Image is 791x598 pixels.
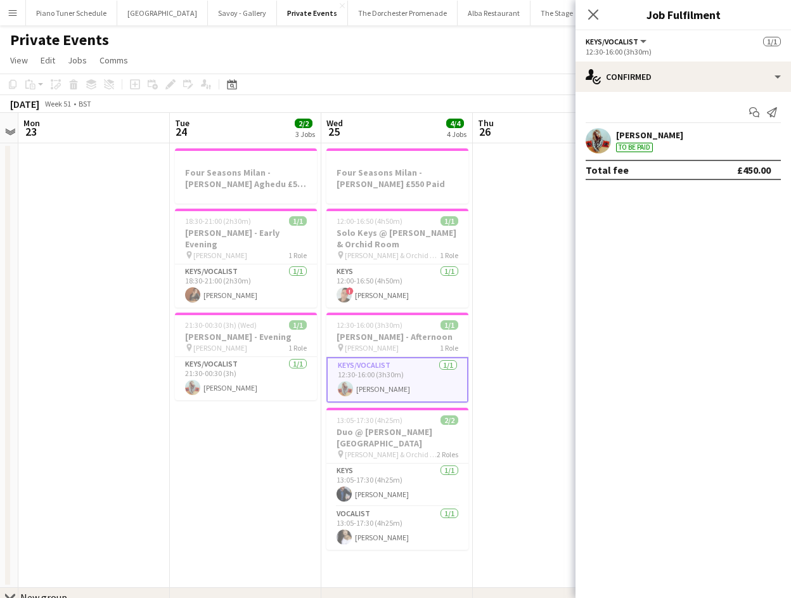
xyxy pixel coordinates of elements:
span: Keys/Vocalist [586,37,638,46]
app-card-role: Keys1/113:05-17:30 (4h25m)[PERSON_NAME] [326,464,468,507]
button: The Dorchester Promenade [348,1,458,25]
button: Savoy - Gallery [208,1,277,25]
div: Total fee [586,164,629,176]
span: 1 Role [288,250,307,260]
span: 2 Roles [437,450,458,459]
a: Comms [94,52,133,68]
div: 4 Jobs [447,129,466,139]
span: [PERSON_NAME] & Orchid Room [345,450,437,459]
button: The Stage [531,1,584,25]
span: Thu [478,117,494,129]
h3: [PERSON_NAME] - Early Evening [175,227,317,250]
app-job-card: 12:00-16:50 (4h50m)1/1Solo Keys @ [PERSON_NAME] & Orchid Room [PERSON_NAME] & Orchid Room1 RoleKe... [326,209,468,308]
button: Alba Restaurant [458,1,531,25]
div: 12:30-16:00 (3h30m) [586,47,781,56]
h3: Duo @ [PERSON_NAME][GEOGRAPHIC_DATA] [326,426,468,449]
h1: Private Events [10,30,109,49]
span: Week 51 [42,99,74,108]
span: [PERSON_NAME] & Orchid Room [345,250,440,260]
div: 3 Jobs [295,129,315,139]
span: 1/1 [763,37,781,46]
span: 12:00-16:50 (4h50m) [337,216,402,226]
span: [PERSON_NAME] [193,343,247,353]
div: [DATE] [10,98,39,110]
app-card-role: Keys/Vocalist1/118:30-21:00 (2h30m)[PERSON_NAME] [175,264,317,308]
a: Edit [35,52,60,68]
button: Keys/Vocalist [586,37,648,46]
h3: Solo Keys @ [PERSON_NAME] & Orchid Room [326,227,468,250]
span: Mon [23,117,40,129]
a: View [5,52,33,68]
div: BST [79,99,91,108]
span: 1 Role [440,343,458,353]
div: £450.00 [737,164,771,176]
span: 21:30-00:30 (3h) (Wed) [185,320,257,330]
span: Tue [175,117,190,129]
button: Private Events [277,1,348,25]
app-job-card: 12:30-16:00 (3h30m)1/1[PERSON_NAME] - Afternoon [PERSON_NAME]1 RoleKeys/Vocalist1/112:30-16:00 (3... [326,313,468,403]
span: 2/2 [441,415,458,425]
span: 12:30-16:00 (3h30m) [337,320,402,330]
div: Confirmed [576,62,791,92]
span: 1/1 [289,320,307,330]
div: [PERSON_NAME] [616,129,683,141]
span: 1/1 [289,216,307,226]
app-job-card: 18:30-21:00 (2h30m)1/1[PERSON_NAME] - Early Evening [PERSON_NAME]1 RoleKeys/Vocalist1/118:30-21:0... [175,209,317,308]
span: Wed [326,117,343,129]
button: Piano Tuner Schedule [26,1,117,25]
h3: Four Seasons Milan - [PERSON_NAME] £550 Paid [326,167,468,190]
h3: Four Seasons Milan - [PERSON_NAME] Aghedu £550 PAID [175,167,317,190]
span: 2/2 [295,119,312,128]
span: 25 [325,124,343,139]
span: Jobs [68,55,87,66]
span: 24 [173,124,190,139]
span: 13:05-17:30 (4h25m) [337,415,402,425]
span: Comms [100,55,128,66]
span: 1/1 [441,216,458,226]
app-card-role: Keys/Vocalist1/112:30-16:00 (3h30m)[PERSON_NAME] [326,357,468,403]
app-card-role: Keys/Vocalist1/121:30-00:30 (3h)[PERSON_NAME] [175,357,317,400]
app-card-role: Vocalist1/113:05-17:30 (4h25m)[PERSON_NAME] [326,507,468,550]
app-job-card: Four Seasons Milan - [PERSON_NAME] Aghedu £550 PAID [175,148,317,204]
span: 23 [22,124,40,139]
h3: [PERSON_NAME] - Afternoon [326,331,468,342]
button: [GEOGRAPHIC_DATA] [117,1,208,25]
app-job-card: Four Seasons Milan - [PERSON_NAME] £550 Paid [326,148,468,204]
span: 4/4 [446,119,464,128]
app-job-card: 21:30-00:30 (3h) (Wed)1/1[PERSON_NAME] - Evening [PERSON_NAME]1 RoleKeys/Vocalist1/121:30-00:30 (... [175,313,317,400]
a: Jobs [63,52,92,68]
span: View [10,55,28,66]
span: [PERSON_NAME] [193,250,247,260]
span: 1 Role [440,250,458,260]
span: [PERSON_NAME] [345,343,399,353]
app-job-card: 13:05-17:30 (4h25m)2/2Duo @ [PERSON_NAME][GEOGRAPHIC_DATA] [PERSON_NAME] & Orchid Room2 RolesKeys... [326,408,468,550]
span: Edit [41,55,55,66]
span: 1 Role [288,343,307,353]
span: ! [346,287,354,295]
span: 26 [476,124,494,139]
h3: [PERSON_NAME] - Evening [175,331,317,342]
div: To be paid [616,143,653,152]
span: 1/1 [441,320,458,330]
h3: Job Fulfilment [576,6,791,23]
span: 18:30-21:00 (2h30m) [185,216,251,226]
app-card-role: Keys1/112:00-16:50 (4h50m)![PERSON_NAME] [326,264,468,308]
